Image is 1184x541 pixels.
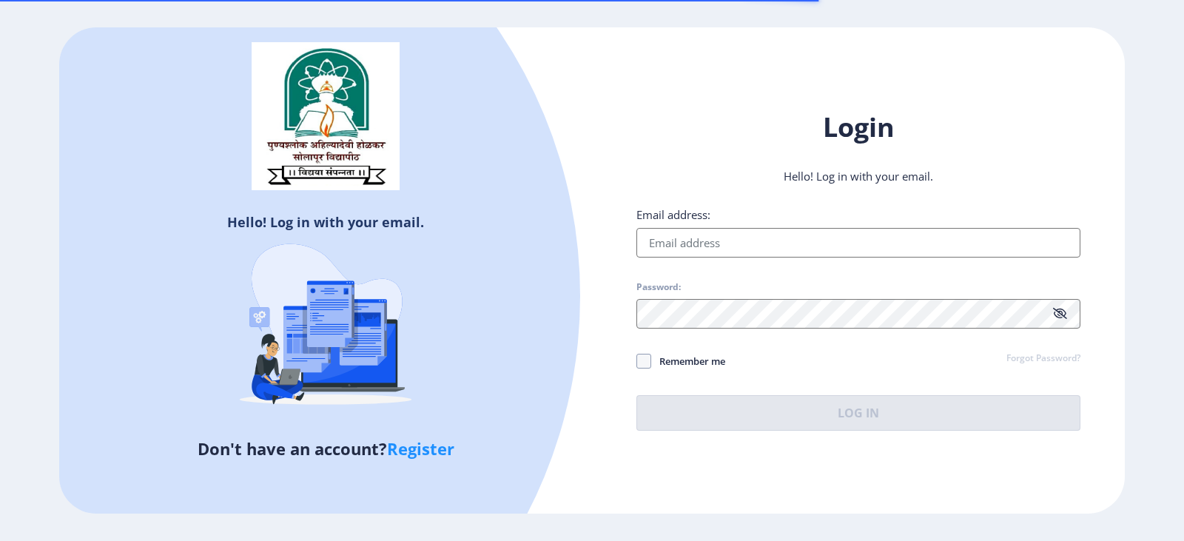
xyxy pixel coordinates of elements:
[70,437,581,460] h5: Don't have an account?
[636,207,710,222] label: Email address:
[1006,352,1080,366] a: Forgot Password?
[651,352,725,370] span: Remember me
[252,42,400,190] img: solapur_logo.png
[636,395,1080,431] button: Log In
[636,281,681,293] label: Password:
[387,437,454,460] a: Register
[636,169,1080,184] p: Hello! Log in with your email.
[636,228,1080,258] input: Email address
[636,110,1080,145] h1: Login
[196,215,455,437] img: Recruitment%20Agencies%20(%20verification).svg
